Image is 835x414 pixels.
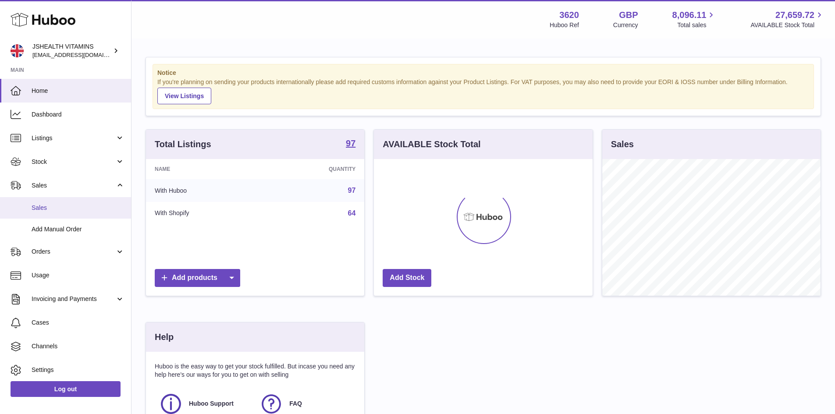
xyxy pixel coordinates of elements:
[32,225,124,234] span: Add Manual Order
[32,271,124,280] span: Usage
[146,179,264,202] td: With Huboo
[289,400,302,408] span: FAQ
[157,78,809,104] div: If you're planning on sending your products internationally please add required customs informati...
[32,204,124,212] span: Sales
[32,366,124,374] span: Settings
[155,138,211,150] h3: Total Listings
[348,187,356,194] a: 97
[32,134,115,142] span: Listings
[155,269,240,287] a: Add products
[550,21,579,29] div: Huboo Ref
[559,9,579,21] strong: 3620
[155,362,355,379] p: Huboo is the easy way to get your stock fulfilled. But incase you need any help here's our ways f...
[264,159,365,179] th: Quantity
[189,400,234,408] span: Huboo Support
[32,110,124,119] span: Dashboard
[157,88,211,104] a: View Listings
[346,139,355,148] strong: 97
[32,248,115,256] span: Orders
[32,181,115,190] span: Sales
[146,202,264,225] td: With Shopify
[672,9,707,21] span: 8,096.11
[619,9,638,21] strong: GBP
[32,318,124,327] span: Cases
[32,295,115,303] span: Invoicing and Payments
[32,342,124,350] span: Channels
[157,69,809,77] strong: Notice
[146,159,264,179] th: Name
[383,138,480,150] h3: AVAILABLE Stock Total
[11,381,121,397] a: Log out
[750,21,824,29] span: AVAILABLE Stock Total
[11,44,24,57] img: internalAdmin-3620@internal.huboo.com
[32,51,129,58] span: [EMAIL_ADDRESS][DOMAIN_NAME]
[32,42,111,59] div: JSHEALTH VITAMINS
[155,331,174,343] h3: Help
[775,9,814,21] span: 27,659.72
[677,21,716,29] span: Total sales
[613,21,638,29] div: Currency
[672,9,717,29] a: 8,096.11 Total sales
[346,139,355,149] a: 97
[611,138,634,150] h3: Sales
[32,158,115,166] span: Stock
[348,209,356,217] a: 64
[750,9,824,29] a: 27,659.72 AVAILABLE Stock Total
[383,269,431,287] a: Add Stock
[32,87,124,95] span: Home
